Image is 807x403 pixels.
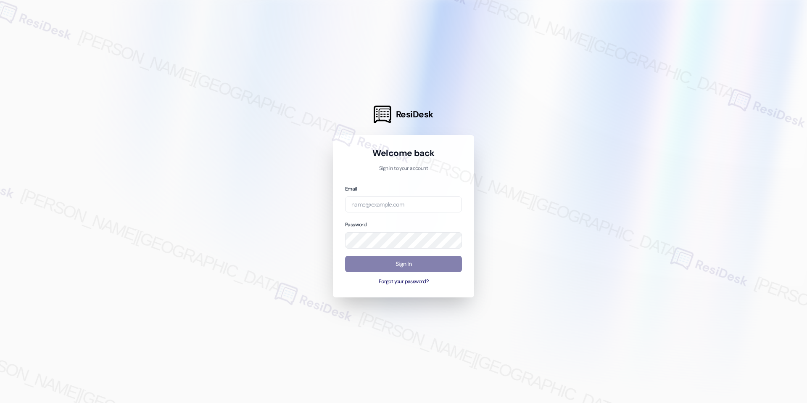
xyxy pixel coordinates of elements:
[345,147,462,159] h1: Welcome back
[374,106,391,123] img: ResiDesk Logo
[345,278,462,286] button: Forgot your password?
[345,256,462,272] button: Sign In
[396,109,433,120] span: ResiDesk
[345,186,357,192] label: Email
[345,165,462,172] p: Sign in to your account
[345,196,462,213] input: name@example.com
[345,221,367,228] label: Password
